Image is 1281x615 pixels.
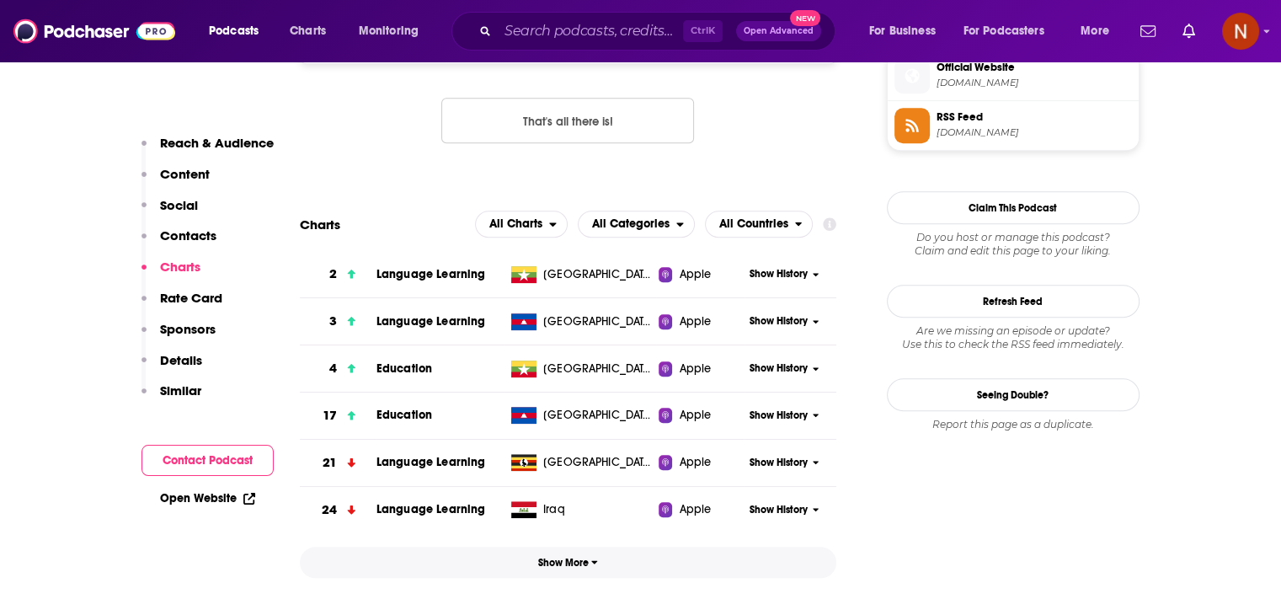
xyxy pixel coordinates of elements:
[160,352,202,368] p: Details
[578,211,695,238] h2: Categories
[937,77,1132,89] span: mind-your-charts.simplecast.com
[679,407,711,424] span: Apple
[679,361,711,377] span: Apple
[679,454,711,471] span: Apple
[744,456,825,470] button: Show History
[376,455,486,469] a: Language Learning
[504,313,659,330] a: [GEOGRAPHIC_DATA]
[750,361,808,376] span: Show History
[1222,13,1259,50] button: Show profile menu
[679,266,711,283] span: Apple
[659,361,744,377] a: Apple
[705,211,814,238] h2: Countries
[141,290,222,321] button: Rate Card
[300,217,340,233] h2: Charts
[141,166,210,197] button: Content
[1134,17,1162,45] a: Show notifications dropdown
[1081,19,1109,43] span: More
[141,259,200,290] button: Charts
[323,453,337,473] h3: 21
[543,313,653,330] span: Cambodia
[504,501,659,518] a: Iraq
[679,501,711,518] span: Apple
[543,407,653,424] span: Cambodia
[1069,18,1130,45] button: open menu
[300,440,376,486] a: 21
[543,454,653,471] span: Uganda
[750,267,808,281] span: Show History
[504,454,659,471] a: [GEOGRAPHIC_DATA]
[578,211,695,238] button: open menu
[376,502,486,516] a: Language Learning
[141,197,198,228] button: Social
[329,312,337,331] h3: 3
[504,361,659,377] a: [GEOGRAPHIC_DATA]
[679,313,711,330] span: Apple
[441,98,694,143] button: Nothing here.
[504,407,659,424] a: [GEOGRAPHIC_DATA]
[300,547,837,578] button: Show More
[719,218,788,230] span: All Countries
[937,126,1132,139] span: feeds.simplecast.com
[887,378,1140,411] a: Seeing Double?
[160,135,274,151] p: Reach & Audience
[683,20,723,42] span: Ctrl K
[659,407,744,424] a: Apple
[750,409,808,423] span: Show History
[197,18,280,45] button: open menu
[1176,17,1202,45] a: Show notifications dropdown
[894,58,1132,94] a: Official Website[DOMAIN_NAME]
[744,27,814,35] span: Open Advanced
[592,218,670,230] span: All Categories
[504,266,659,283] a: [GEOGRAPHIC_DATA]
[141,382,201,414] button: Similar
[538,557,598,569] span: Show More
[347,18,440,45] button: open menu
[376,408,432,422] a: Education
[279,18,336,45] a: Charts
[498,18,683,45] input: Search podcasts, credits, & more...
[323,406,337,425] h3: 17
[475,211,568,238] h2: Platforms
[744,314,825,329] button: Show History
[659,454,744,471] a: Apple
[744,409,825,423] button: Show History
[329,265,337,284] h3: 2
[937,60,1132,75] span: Official Website
[659,501,744,518] a: Apple
[705,211,814,238] button: open menu
[736,21,821,41] button: Open AdvancedNew
[467,12,851,51] div: Search podcasts, credits, & more...
[659,313,744,330] a: Apple
[376,314,486,329] a: Language Learning
[750,314,808,329] span: Show History
[659,266,744,283] a: Apple
[160,197,198,213] p: Social
[300,251,376,297] a: 2
[543,361,653,377] span: Myanmar
[322,500,337,520] h3: 24
[376,267,486,281] a: Language Learning
[209,19,259,43] span: Podcasts
[141,352,202,383] button: Details
[160,166,210,182] p: Content
[160,290,222,306] p: Rate Card
[744,267,825,281] button: Show History
[13,15,175,47] img: Podchaser - Follow, Share and Rate Podcasts
[290,19,326,43] span: Charts
[376,361,432,376] a: Education
[160,321,216,337] p: Sponsors
[744,503,825,517] button: Show History
[963,19,1044,43] span: For Podcasters
[894,108,1132,143] a: RSS Feed[DOMAIN_NAME]
[160,491,255,505] a: Open Website
[300,487,376,533] a: 24
[937,110,1132,125] span: RSS Feed
[160,382,201,398] p: Similar
[887,191,1140,224] button: Claim This Podcast
[475,211,568,238] button: open menu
